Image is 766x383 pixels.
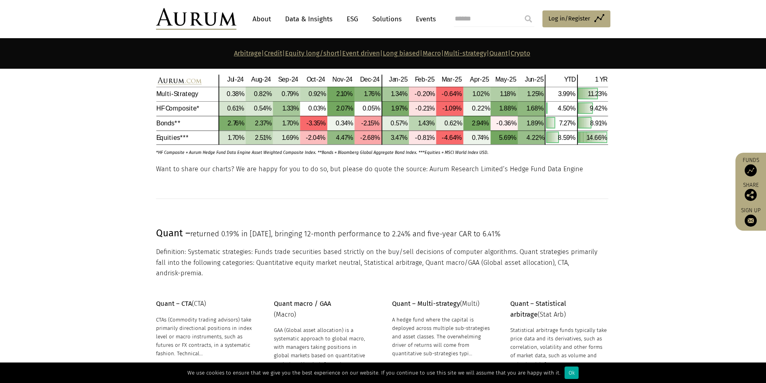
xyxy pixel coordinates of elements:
[281,12,337,27] a: Data & Insights
[274,300,331,307] strong: Quant macro / GAA
[168,269,201,277] span: risk-premia
[156,164,608,174] p: Want to share our charts? We are happy for you to do so, but please do quote the source: Aurum Re...
[156,362,254,371] div: Read more
[264,49,282,57] a: Credit
[274,326,372,369] div: GAA (Global asset allocation) is a systematic approach to global macro, with managers taking posi...
[511,49,530,57] a: Crypto
[510,300,566,318] strong: Quant – Statistical arbitrage
[739,207,762,227] a: Sign up
[542,10,610,27] a: Log in/Register
[745,189,757,201] img: Share this post
[412,12,436,27] a: Events
[392,362,490,371] div: Read more
[444,49,487,57] a: Multi-strategy
[423,49,441,57] a: Macro
[234,49,530,57] strong: | | | | | | | |
[342,49,380,57] a: Event driven
[234,49,261,57] a: Arbitrage
[745,215,757,227] img: Sign up to our newsletter
[520,11,536,27] input: Submit
[548,14,590,23] span: Log in/Register
[285,49,339,57] a: Equity long/short
[368,12,406,27] a: Solutions
[565,367,579,379] div: Ok
[510,326,608,369] div: Statistical arbitrage funds typically take price data and its derivatives, such as correlation, v...
[156,299,254,309] p: (CTA)
[190,229,501,238] span: returned 0.19% in [DATE], bringing 12-month performance to 2.24% and five-year CAR to 6.41%
[392,300,460,307] strong: Quant – Multi-strategy
[156,247,608,279] p: Definition: Systematic strategies: Funds trade securities based strictly on the buy/sell decision...
[510,299,608,320] p: (Stat Arb)
[274,299,372,320] p: (Macro)
[156,145,586,156] p: *HF Composite = Aurum Hedge Fund Data Engine Asset Weighted Composite Index. **Bonds = Bloomberg ...
[392,299,490,309] p: (Multi)
[383,49,420,57] a: Long biased
[156,300,192,307] strong: Quant – CTA
[156,8,236,30] img: Aurum
[739,157,762,176] a: Funds
[248,12,275,27] a: About
[745,164,757,176] img: Access Funds
[739,182,762,201] div: Share
[489,49,508,57] a: Quant
[156,315,254,358] div: CTAs (Commodity trading advisors) take primarily directional positions in index level or macro in...
[156,227,190,239] span: Quant –
[343,12,362,27] a: ESG
[392,315,490,358] div: A hedge fund where the capital is deployed across multiple sub-strategies and asset classes. The ...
